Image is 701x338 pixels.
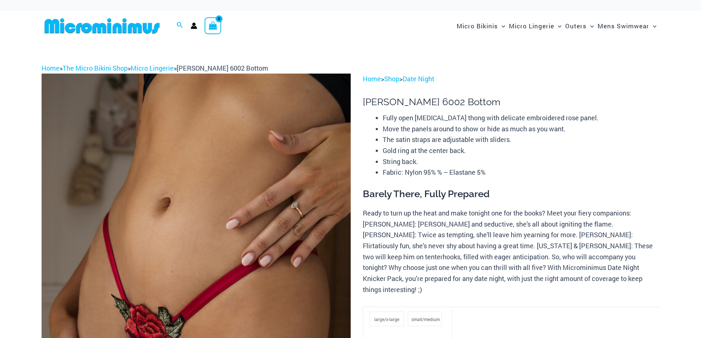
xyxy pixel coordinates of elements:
[42,18,163,34] img: MM SHOP LOGO FLAT
[383,124,659,135] li: Move the panels around to show or hide as much as you want.
[383,113,659,124] li: Fully open [MEDICAL_DATA] thong with delicate embroidered rose panel.
[498,17,505,35] span: Menu Toggle
[363,208,659,295] p: Ready to turn up the heat and make tonight one for the books? Meet your fiery companions: [PERSON...
[587,17,594,35] span: Menu Toggle
[554,17,562,35] span: Menu Toggle
[649,17,656,35] span: Menu Toggle
[363,188,659,200] h3: Barely There, Fully Prepared
[598,17,649,35] span: Mens Swimwear
[596,15,658,37] a: Mens SwimwearMenu ToggleMenu Toggle
[63,64,128,72] a: The Micro Bikini Shop
[205,17,222,34] a: View Shopping Cart, empty
[42,64,268,72] span: » » »
[383,156,659,167] li: String back.
[363,74,381,83] a: Home
[42,64,60,72] a: Home
[374,316,399,322] span: large/x-large
[454,14,660,38] nav: Site Navigation
[384,74,399,83] a: Shop
[408,312,442,326] li: small/medium
[177,64,268,72] span: [PERSON_NAME] 6002 Bottom
[507,15,563,37] a: Micro LingerieMenu ToggleMenu Toggle
[191,22,197,29] a: Account icon link
[383,134,659,145] li: The satin straps are adjustable with sliders.
[363,74,659,85] p: > >
[370,312,404,326] li: large/x-large
[363,96,659,108] h1: [PERSON_NAME] 6002 Bottom
[383,167,659,178] li: Fabric: Nylon 95% % – Elastane 5%
[455,15,507,37] a: Micro BikinisMenu ToggleMenu Toggle
[131,64,174,72] a: Micro Lingerie
[509,17,554,35] span: Micro Lingerie
[403,74,434,83] a: Date Night
[411,316,440,322] span: small/medium
[457,17,498,35] span: Micro Bikinis
[383,145,659,156] li: Gold ring at the center back.
[565,17,587,35] span: Outers
[177,21,183,31] a: Search icon link
[563,15,596,37] a: OutersMenu ToggleMenu Toggle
